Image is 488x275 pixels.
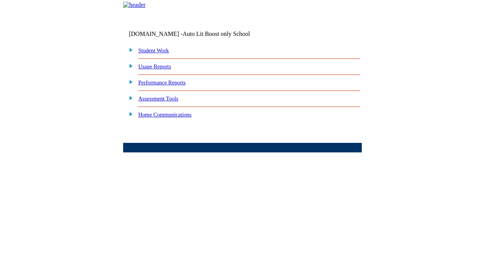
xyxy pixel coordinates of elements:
td: [DOMAIN_NAME] - [129,31,269,37]
img: plus.gif [125,46,133,53]
img: plus.gif [125,110,133,117]
a: Assessment Tools [138,95,178,102]
img: header [123,2,146,8]
img: plus.gif [125,94,133,101]
img: plus.gif [125,62,133,69]
img: plus.gif [125,78,133,85]
a: Performance Reports [138,79,186,86]
a: Home Communications [138,112,192,118]
a: Usage Reports [138,63,171,70]
a: Student Work [138,47,169,53]
nobr: Auto Lit Boost only School [183,31,250,37]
